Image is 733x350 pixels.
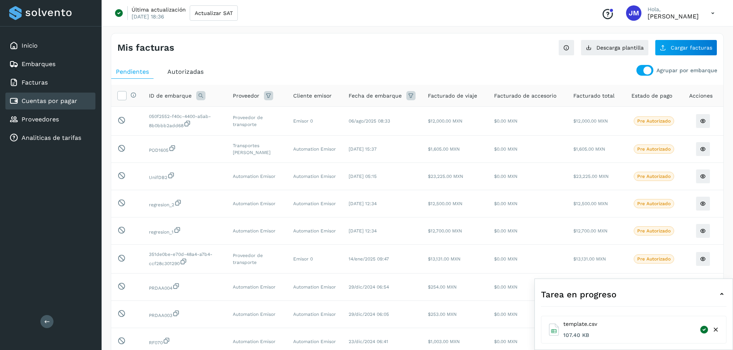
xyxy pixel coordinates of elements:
[494,118,518,124] span: $0.00 MXN
[287,217,342,245] td: Automation Emisor
[548,323,560,336] img: Excel file
[648,6,699,13] p: Hola,
[428,312,457,317] span: $253.00 MXN
[227,163,287,190] td: Automation Emisor
[428,118,463,124] span: $12,000.00 MXN
[149,148,176,153] span: 4eda595c-3e6f-4bb3-a527-12244f2b1607
[149,92,192,100] span: ID de embarque
[349,256,389,262] span: 14/ene/2025 09:47
[428,284,457,290] span: $254.00 MXN
[22,116,59,123] a: Proveedores
[428,174,463,179] span: $23,225.00 MXN
[631,92,672,100] span: Estado de pago
[494,174,518,179] span: $0.00 MXN
[149,285,180,291] span: 3576ccb1-0e35-4285-8ed9-a463020c673a
[116,68,149,75] span: Pendientes
[541,288,616,301] span: Tarea en progreso
[195,10,233,16] span: Actualizar SAT
[428,201,463,206] span: $12,500.00 MXN
[637,201,671,206] p: Pre Autorizado
[428,256,461,262] span: $13,131.00 MXN
[227,217,287,245] td: Automation Emisor
[149,202,182,207] span: 2cba32d2-9041-48b4-8bcf-053415edad54
[5,93,95,109] div: Cuentas por pagar
[573,118,608,124] span: $12,000.00 MXN
[287,301,342,328] td: Automation Emisor
[287,245,342,274] td: Emisor 0
[656,67,717,74] p: Agrupar por embarque
[132,13,164,20] p: [DATE] 18:36
[227,107,287,136] td: Proveedor de transporte
[227,136,287,163] td: Transportes [PERSON_NAME]
[563,320,597,328] span: template.csv
[5,111,95,128] div: Proveedores
[428,339,460,344] span: $1,003.00 MXN
[287,274,342,301] td: Automation Emisor
[149,252,212,266] span: da449b6e-9404-4862-b32a-634741487276
[494,284,518,290] span: $0.00 MXN
[573,201,608,206] span: $12,500.00 MXN
[637,118,671,124] p: Pre Autorizado
[5,56,95,73] div: Embarques
[190,5,238,21] button: Actualizar SAT
[494,201,518,206] span: $0.00 MXN
[149,229,181,235] span: 5e7d8cf1-26e5-4932-a09b-47b24310be3c
[167,68,204,75] span: Autorizadas
[22,42,38,49] a: Inicio
[541,285,726,304] div: Tarea en progreso
[637,146,671,152] p: Pre Autorizado
[349,228,377,234] span: [DATE] 12:34
[581,40,649,56] a: Descarga plantilla
[573,146,605,152] span: $1,605.00 MXN
[132,6,186,13] p: Última actualización
[149,114,211,128] span: d0629c17-c7b1-40e0-a1b9-54b685b20d28
[573,92,614,100] span: Facturado total
[637,228,671,234] p: Pre Autorizado
[5,37,95,54] div: Inicio
[287,163,342,190] td: Automation Emisor
[227,301,287,328] td: Automation Emisor
[287,136,342,163] td: Automation Emisor
[227,190,287,217] td: Automation Emisor
[428,228,462,234] span: $12,700.00 MXN
[227,274,287,301] td: Automation Emisor
[349,201,377,206] span: [DATE] 12:34
[637,174,671,179] p: Pre Autorizado
[349,146,377,152] span: [DATE] 15:37
[149,313,180,318] span: 0d1a7c0b-f89b-4807-8cef-28557f0dc5dc
[22,60,55,68] a: Embarques
[349,312,389,317] span: 29/dic/2024 06:05
[428,146,460,152] span: $1,605.00 MXN
[293,92,332,100] span: Cliente emisor
[689,92,713,100] span: Acciones
[637,256,671,262] p: Pre Autorizado
[494,146,518,152] span: $0.00 MXN
[573,256,606,262] span: $13,131.00 MXN
[349,339,388,344] span: 23/dic/2024 06:41
[349,284,389,290] span: 29/dic/2024 06:54
[287,190,342,217] td: Automation Emisor
[494,92,556,100] span: Facturado de accesorio
[494,256,518,262] span: $0.00 MXN
[22,134,81,141] a: Analiticas de tarifas
[349,92,402,100] span: Fecha de embarque
[5,129,95,146] div: Analiticas de tarifas
[563,331,597,339] span: 107.40 KB
[494,228,518,234] span: $0.00 MXN
[573,228,608,234] span: $12,700.00 MXN
[117,42,174,53] h4: Mis facturas
[349,174,377,179] span: [DATE] 05:15
[287,107,342,136] td: Emisor 0
[227,245,287,274] td: Proveedor de transporte
[671,45,712,50] span: Cargar facturas
[494,312,518,317] span: $0.00 MXN
[233,92,259,100] span: Proveedor
[648,13,699,20] p: Jairo Mendez Sastre
[149,340,170,345] span: 9f1983ea-73dd-4d31-9e51-68c61d053256
[655,40,717,56] button: Cargar facturas
[494,339,518,344] span: $0.00 MXN
[149,175,175,180] span: 1377ec79-8c8f-49bb-99f7-2748a4cfcb6c
[5,74,95,91] div: Facturas
[573,174,609,179] span: $23,225.00 MXN
[428,92,477,100] span: Facturado de viaje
